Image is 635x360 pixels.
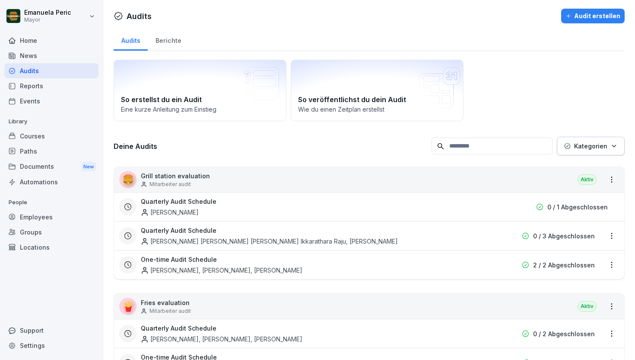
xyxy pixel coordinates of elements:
h3: Deine Audits [114,141,427,151]
h3: Quarterly Audit Schedule [141,226,216,235]
font: Audits [20,67,39,74]
h3: Quarterly Audit Schedule [141,197,216,206]
a: Settings [4,338,98,353]
p: 0 / 2 Abgeschlossen [533,329,595,338]
p: 2 / 2 Abgeschlossen [533,260,595,270]
div: Aktiv [578,301,597,312]
font: Events [20,97,40,105]
h2: So erstellst du ein Audit [121,94,279,105]
a: Groups [4,225,98,240]
font: New [83,164,94,170]
font: Courses [20,132,45,140]
font: Emanuela [24,9,54,16]
a: Reports [4,78,98,93]
button: Audit erstellen [561,9,625,23]
div: [PERSON_NAME] [PERSON_NAME] [PERSON_NAME] Ikkarathara Raju, [PERSON_NAME] [141,237,398,246]
p: Mitarbeiter audit [149,307,191,315]
a: So erstellst du ein AuditEine kurze Anleitung zum Einstieg [114,60,286,121]
div: 🍔 [119,171,137,188]
font: News [20,52,37,59]
p: Wie du einen Zeitplan erstellst [298,105,456,114]
a: Locations [4,240,98,255]
p: Fries evaluation [141,298,191,307]
a: Courses [4,129,98,144]
font: Reports [20,82,43,90]
font: Settings [20,342,45,349]
font: Library [9,118,27,125]
a: Home [4,33,98,48]
a: Audits [4,63,98,78]
a: Audits [114,29,148,51]
a: News [4,48,98,63]
font: Paths [20,148,37,155]
p: Mitarbeiter audit [149,180,191,188]
div: [PERSON_NAME], [PERSON_NAME], [PERSON_NAME] [141,334,302,344]
p: 0 / 3 Abgeschlossen [533,231,595,241]
a: Berichte [148,29,189,51]
a: Events [4,93,98,109]
button: Kategorien [557,137,625,155]
div: Aktiv [578,174,597,185]
div: [PERSON_NAME] [141,208,199,217]
font: Support [20,327,44,334]
h1: Audits [127,10,152,22]
font: People [9,199,27,206]
h3: Quarterly Audit Schedule [141,324,216,333]
p: Grill station evaluation [141,171,210,180]
a: DocumentsNew [4,159,98,175]
div: 🍟 [119,298,137,315]
font: Groups [20,228,42,236]
a: Paths [4,144,98,159]
p: Eine kurze Anleitung zum Einstieg [121,105,279,114]
p: Kategorien [574,141,607,151]
font: Automations [20,178,58,186]
a: Employees [4,209,98,225]
a: Automations [4,174,98,190]
a: So veröffentlichst du dein AuditWie du einen Zeitplan erstellst [291,60,464,121]
h2: So veröffentlichst du dein Audit [298,94,456,105]
font: Mayor [24,16,40,23]
h3: One-time Audit Schedule [141,255,217,264]
p: 0 / 1 Abgeschlossen [547,202,608,212]
font: Documents [20,163,54,170]
font: Home [20,37,37,44]
div: [PERSON_NAME], [PERSON_NAME], [PERSON_NAME] [141,266,302,275]
div: Audit erstellen [565,11,620,21]
font: Peric [56,9,71,16]
font: Locations [20,244,50,251]
font: Employees [20,213,53,221]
